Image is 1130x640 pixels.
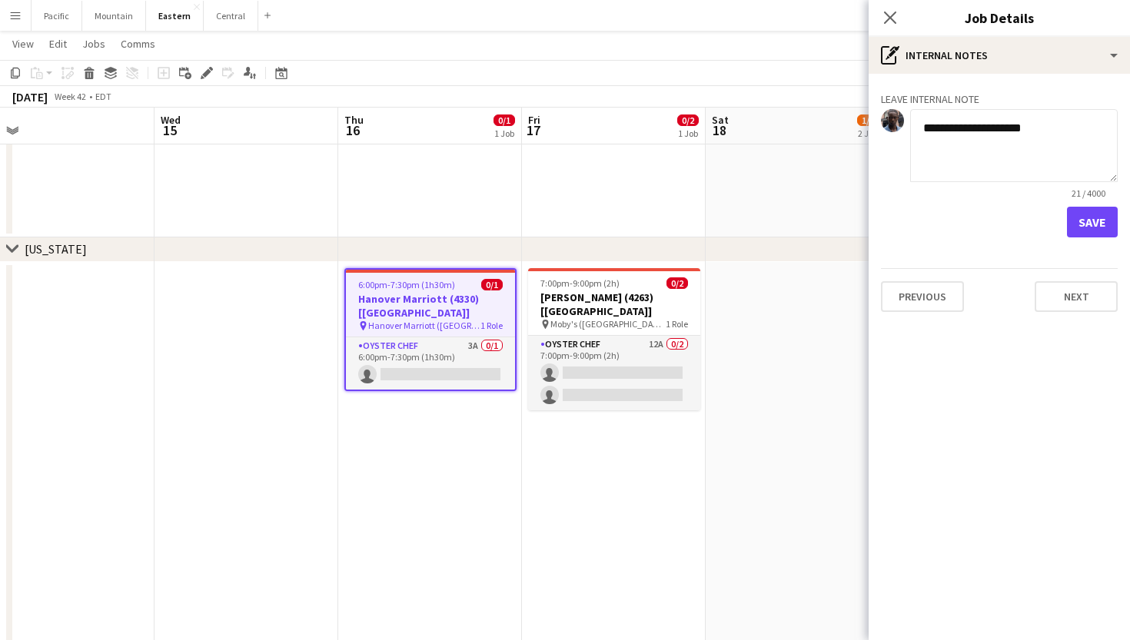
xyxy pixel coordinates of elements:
[494,114,515,126] span: 0/1
[158,121,181,139] span: 15
[49,37,67,51] span: Edit
[1035,281,1118,312] button: Next
[1067,207,1118,237] button: Save
[121,37,155,51] span: Comms
[161,113,181,127] span: Wed
[480,320,503,331] span: 1 Role
[32,1,82,31] button: Pacific
[1059,187,1118,199] span: 21 / 4000
[51,91,89,102] span: Week 42
[712,113,729,127] span: Sat
[346,292,515,320] h3: Hanover Marriott (4330) [[GEOGRAPHIC_DATA]]
[204,1,258,31] button: Central
[677,114,699,126] span: 0/2
[678,128,698,139] div: 1 Job
[342,121,364,139] span: 16
[528,290,700,318] h3: [PERSON_NAME] (4263) [[GEOGRAPHIC_DATA]]
[494,128,514,139] div: 1 Job
[12,37,34,51] span: View
[346,337,515,390] app-card-role: Oyster Chef3A0/16:00pm-7:30pm (1h30m)
[666,277,688,289] span: 0/2
[6,34,40,54] a: View
[115,34,161,54] a: Comms
[528,336,700,410] app-card-role: Oyster Chef12A0/27:00pm-9:00pm (2h)
[82,37,105,51] span: Jobs
[481,279,503,290] span: 0/1
[25,241,87,257] div: [US_STATE]
[881,92,1118,106] h3: Leave internal note
[43,34,73,54] a: Edit
[540,277,620,289] span: 7:00pm-9:00pm (2h)
[358,279,455,290] span: 6:00pm-7:30pm (1h30m)
[881,281,964,312] button: Previous
[858,128,882,139] div: 2 Jobs
[869,37,1130,74] div: Internal notes
[146,1,204,31] button: Eastern
[12,89,48,104] div: [DATE]
[95,91,111,102] div: EDT
[344,268,517,391] app-job-card: 6:00pm-7:30pm (1h30m)0/1Hanover Marriott (4330) [[GEOGRAPHIC_DATA]] Hanover Marriott ([GEOGRAPHIC...
[710,121,729,139] span: 18
[550,318,666,330] span: Moby's ([GEOGRAPHIC_DATA], [GEOGRAPHIC_DATA])
[526,121,540,139] span: 17
[869,8,1130,28] h3: Job Details
[528,113,540,127] span: Fri
[76,34,111,54] a: Jobs
[666,318,688,330] span: 1 Role
[82,1,146,31] button: Mountain
[528,268,700,410] app-job-card: 7:00pm-9:00pm (2h)0/2[PERSON_NAME] (4263) [[GEOGRAPHIC_DATA]] Moby's ([GEOGRAPHIC_DATA], [GEOGRAP...
[857,114,879,126] span: 1/2
[368,320,480,331] span: Hanover Marriott ([GEOGRAPHIC_DATA], [GEOGRAPHIC_DATA])
[344,113,364,127] span: Thu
